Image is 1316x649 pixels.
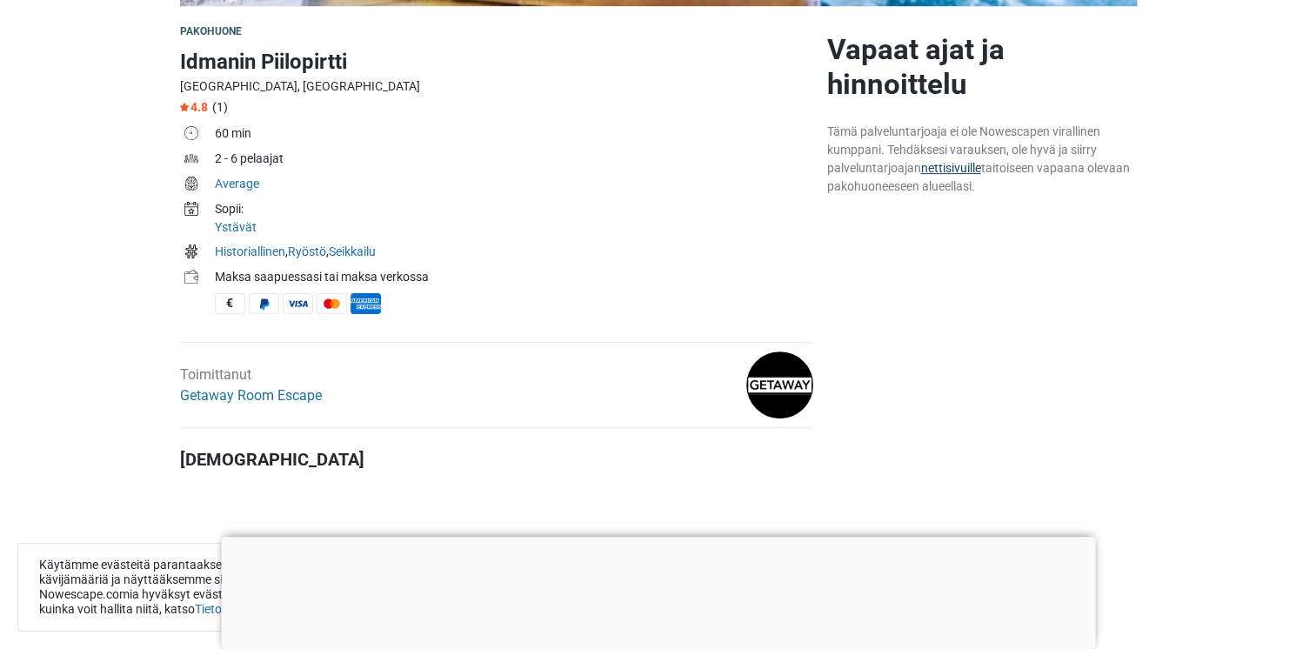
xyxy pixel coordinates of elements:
[746,351,813,418] img: 9b698eb3105bd825l.png
[827,123,1137,196] div: Tämä palveluntarjoaja ei ole Nowescapen virallinen kumppani. Tehdäksesi varauksen, ole hyvä ja si...
[180,25,243,37] span: Pakohuone
[288,244,326,258] a: Ryöstö
[215,200,813,218] div: Sopii:
[827,32,1137,102] h2: Vapaat ajat ja hinnoittelu
[180,77,813,96] div: [GEOGRAPHIC_DATA], [GEOGRAPHIC_DATA]
[215,177,259,191] a: Average
[212,100,228,114] span: (1)
[215,148,813,173] td: 2 - 6 pelaajat
[921,161,981,175] a: nettisivuille
[215,244,285,258] a: Historiallinen
[215,293,245,314] span: Käteinen
[249,293,279,314] span: PayPal
[180,103,189,111] img: Star
[221,537,1095,645] iframe: Advertisement
[317,293,347,314] span: MasterCard
[17,543,539,632] div: Käytämme evästeitä parantaaksemme palveluamme, mitataksemme kävijämääriä ja näyttääksemme sinulle...
[180,100,208,114] span: 4.8
[180,365,322,406] div: Toimittanut
[180,387,322,404] a: Getaway Room Escape
[180,449,813,470] h4: [DEMOGRAPHIC_DATA]
[215,220,257,234] a: Ystävät
[215,123,813,148] td: 60 min
[195,602,327,616] a: Tietosuojakäytäntömme
[215,241,813,266] td: , ,
[329,244,376,258] a: Seikkailu
[351,293,381,314] span: American Express
[180,46,813,77] h1: Idmanin Piilopirtti
[215,268,813,286] div: Maksa saapuessasi tai maksa verkossa
[283,293,313,314] span: Visa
